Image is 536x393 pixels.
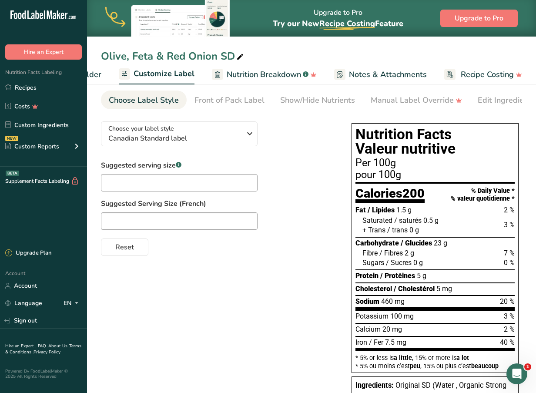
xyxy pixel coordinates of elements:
[423,216,439,225] span: 0.5 g
[101,238,148,256] button: Reset
[369,338,383,346] span: / Fer
[362,226,385,234] span: + Trans
[362,216,392,225] span: Saturated
[115,242,134,252] span: Reset
[5,343,36,349] a: Hire an Expert .
[5,369,82,379] div: Powered By FoodLabelMaker © 2025 All Rights Reserved
[355,297,379,306] span: Sodium
[101,121,258,146] button: Choose your label style Canadian Standard label
[134,68,194,80] span: Customize Label
[355,187,425,203] div: Calories
[119,64,194,85] a: Customize Label
[417,272,426,280] span: 5 g
[436,285,452,293] span: 5 mg
[5,296,42,311] a: Language
[410,363,420,369] span: peu
[355,170,515,180] div: pour 100g
[500,297,515,306] span: 20 %
[379,249,403,257] span: / Fibres
[471,363,499,369] span: beaucoup
[355,381,394,390] span: Ingredients:
[355,351,515,369] section: * 5% or less is , 15% or more is
[334,65,427,84] a: Notes & Attachments
[504,259,515,267] span: 0 %
[355,363,515,369] div: * 5% ou moins c’est , 15% ou plus c’est
[355,325,381,333] span: Calcium
[434,239,447,247] span: 23 g
[38,343,48,349] a: FAQ .
[504,221,515,229] span: 3 %
[101,160,258,171] label: Suggested serving size
[280,94,355,106] div: Show/Hide Nutrients
[390,312,414,320] span: 100 mg
[394,216,422,225] span: / saturés
[101,198,334,209] label: Suggested Serving Size (French)
[319,18,375,29] span: Recipe Costing
[504,312,515,320] span: 3 %
[456,354,469,361] span: a lot
[355,239,399,247] span: Carbohydrate
[64,298,82,309] div: EN
[386,259,412,267] span: / Sucres
[444,65,522,84] a: Recipe Costing
[33,349,60,355] a: Privacy Policy
[5,136,18,141] div: NEW
[409,226,419,234] span: 0 g
[368,206,395,214] span: / Lipides
[387,226,408,234] span: / trans
[413,259,423,267] span: 0 g
[109,94,179,106] div: Choose Label Style
[227,69,301,81] span: Nutrition Breakdown
[362,259,384,267] span: Sugars
[504,249,515,257] span: 7 %
[273,18,403,29] span: Try our New Feature
[5,249,51,258] div: Upgrade Plan
[194,94,265,106] div: Front of Pack Label
[405,249,414,257] span: 2 g
[355,285,392,293] span: Cholesterol
[355,312,389,320] span: Potassium
[504,325,515,333] span: 2 %
[461,69,514,81] span: Recipe Costing
[355,206,366,214] span: Fat
[212,65,317,84] a: Nutrition Breakdown
[6,171,19,176] div: BETA
[5,142,59,151] div: Custom Reports
[396,206,412,214] span: 1.5 g
[380,272,415,280] span: / Protéines
[504,206,515,214] span: 2 %
[355,338,367,346] span: Iron
[273,0,403,37] div: Upgrade to Pro
[101,48,245,64] div: Olive, Feta & Red Onion SD
[394,285,435,293] span: / Cholestérol
[108,133,241,144] span: Canadian Standard label
[455,13,503,24] span: Upgrade to Pro
[506,363,527,384] iframe: Intercom live chat
[5,44,82,60] button: Hire an Expert
[349,69,427,81] span: Notes & Attachments
[5,343,81,355] a: Terms & Conditions .
[451,187,515,202] div: % Daily Value * % valeur quotidienne *
[371,94,462,106] div: Manual Label Override
[362,249,378,257] span: Fibre
[524,363,531,370] span: 1
[385,338,406,346] span: 7.5 mg
[381,297,405,306] span: 460 mg
[440,10,518,27] button: Upgrade to Pro
[401,239,432,247] span: / Glucides
[108,124,174,133] span: Choose your label style
[500,338,515,346] span: 40 %
[355,127,515,156] h1: Nutrition Facts Valeur nutritive
[394,354,412,361] span: a little
[355,272,379,280] span: Protein
[402,186,425,201] span: 200
[382,325,402,333] span: 20 mg
[355,158,515,168] div: Per 100g
[48,343,69,349] a: About Us .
